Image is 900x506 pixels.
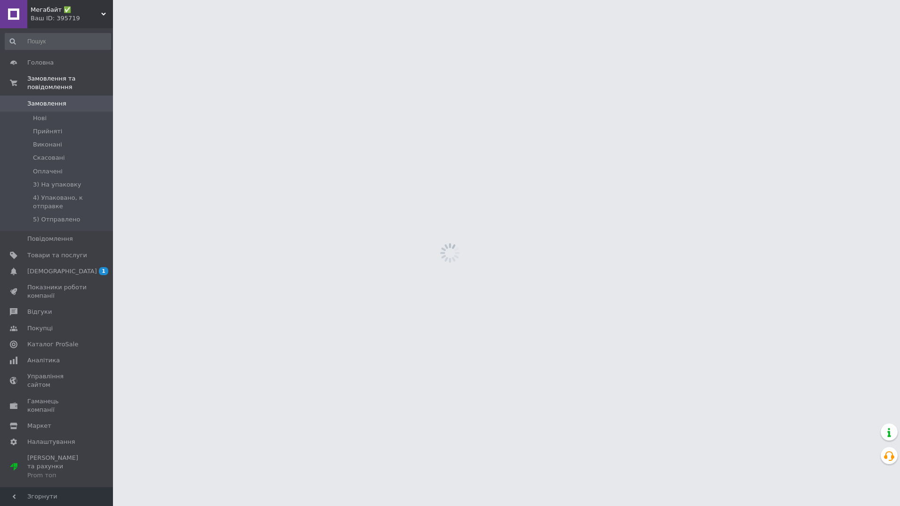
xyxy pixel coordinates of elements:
span: Скасовані [33,154,65,162]
span: 1 [99,267,108,275]
span: Маркет [27,422,51,430]
span: Мегабайт ✅ [31,6,101,14]
span: Замовлення [27,99,66,108]
span: Покупці [27,324,53,333]
span: 5) Отправлено [33,215,80,224]
span: 4) Упаковано, к отправке [33,194,110,211]
span: Повідомлення [27,235,73,243]
div: Prom топ [27,471,87,480]
span: [PERSON_NAME] та рахунки [27,454,87,480]
span: Замовлення та повідомлення [27,74,113,91]
span: Товари та послуги [27,251,87,260]
input: Пошук [5,33,111,50]
span: Прийняті [33,127,62,136]
span: Головна [27,58,54,67]
span: 3) На упаковку [33,180,81,189]
span: Налаштування [27,438,75,446]
div: Ваш ID: 395719 [31,14,113,23]
span: Відгуки [27,308,52,316]
span: Оплачені [33,167,63,176]
span: Управління сайтом [27,372,87,389]
span: Аналітика [27,356,60,365]
span: Нові [33,114,47,122]
span: Каталог ProSale [27,340,78,349]
span: Гаманець компанії [27,397,87,414]
span: Показники роботи компанії [27,283,87,300]
span: [DEMOGRAPHIC_DATA] [27,267,97,276]
span: Виконані [33,140,62,149]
